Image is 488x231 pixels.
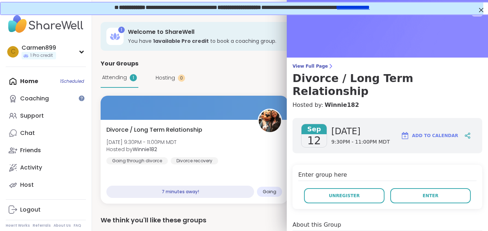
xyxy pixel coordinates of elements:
[324,101,359,109] a: Winnie182
[304,188,385,203] button: Unregister
[130,74,137,81] div: 1
[6,201,86,218] a: Logout
[153,37,209,45] b: 1 available Pro credit
[331,139,390,146] span: 9:30PM - 11:00PM MDT
[20,112,44,120] div: Support
[20,206,41,214] div: Logout
[6,159,86,176] a: Activity
[30,53,53,59] span: 1 Pro credit
[106,186,254,198] div: 7 minutes away!
[128,37,406,45] h3: You have to book a coaching group.
[6,223,30,228] a: How It Works
[11,47,15,56] span: C
[79,95,84,101] iframe: Spotlight
[20,129,35,137] div: Chat
[101,215,479,225] div: We think you'll like these groups
[293,63,482,98] a: View Full PageDivorce / Long Term Relationship
[22,44,56,52] div: Carmen899
[293,101,482,109] h4: Hosted by:
[20,146,41,154] div: Friends
[20,164,42,172] div: Activity
[293,221,341,229] h4: About this Group
[133,146,157,153] b: Winnie182
[20,95,49,103] div: Coaching
[106,126,202,134] span: Divorce / Long Term Relationship
[390,188,471,203] button: Enter
[33,223,51,228] a: Referrals
[6,12,86,37] img: ShareWell Nav Logo
[128,28,406,36] h3: Welcome to ShareWell
[301,124,327,134] span: Sep
[423,192,438,199] span: Enter
[401,131,409,140] img: ShareWell Logomark
[178,74,185,82] div: 0
[397,127,461,144] button: Add to Calendar
[329,192,360,199] span: Unregister
[259,110,281,132] img: Winnie182
[6,107,86,124] a: Support
[54,223,71,228] a: About Us
[293,72,482,98] h3: Divorce / Long Term Relationship
[74,223,81,228] a: FAQ
[293,63,482,69] span: View Full Page
[106,146,176,153] span: Hosted by
[171,157,218,164] div: Divorce recovery
[6,142,86,159] a: Friends
[102,74,127,81] span: Attending
[298,171,477,181] h4: Enter group here
[6,90,86,107] a: Coaching
[331,126,390,137] span: [DATE]
[412,132,458,139] span: Add to Calendar
[263,189,276,195] span: Going
[118,27,125,33] div: 1
[101,59,138,68] span: Your Groups
[106,157,168,164] div: Going through divorce
[6,176,86,194] a: Host
[106,139,176,146] span: [DATE] 9:30PM - 11:00PM MDT
[20,181,34,189] div: Host
[156,74,175,82] span: Hosting
[6,124,86,142] a: Chat
[307,134,321,147] span: 12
